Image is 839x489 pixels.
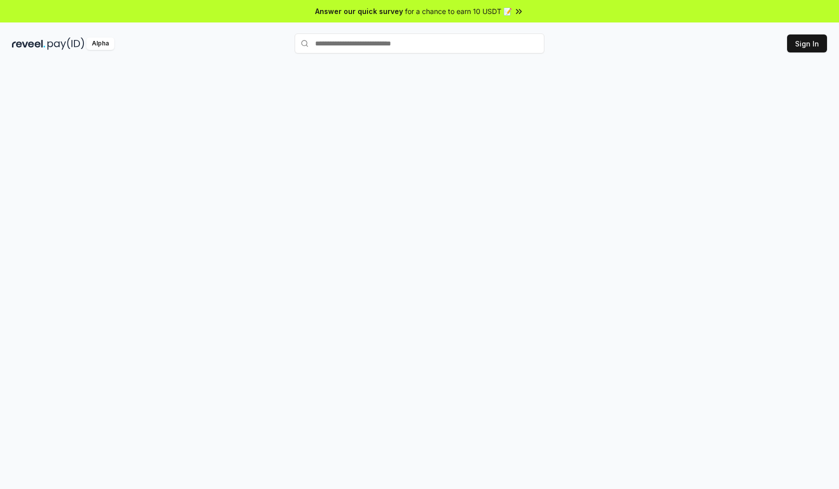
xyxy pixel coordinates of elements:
[86,37,114,50] div: Alpha
[47,37,84,50] img: pay_id
[405,6,512,16] span: for a chance to earn 10 USDT 📝
[787,34,827,52] button: Sign In
[315,6,403,16] span: Answer our quick survey
[12,37,45,50] img: reveel_dark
